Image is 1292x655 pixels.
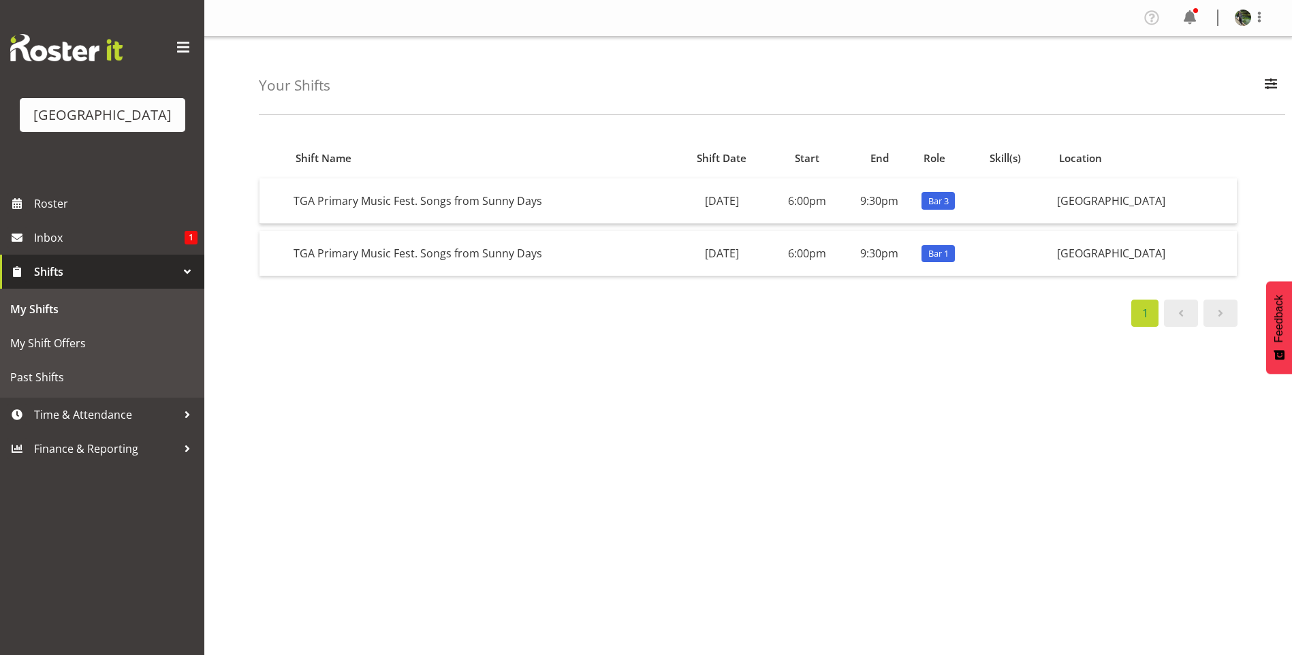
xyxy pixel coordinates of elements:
[288,178,674,224] td: TGA Primary Music Fest. Songs from Sunny Days
[843,178,916,224] td: 9:30pm
[770,231,843,276] td: 6:00pm
[34,404,177,425] span: Time & Attendance
[770,178,843,224] td: 6:00pm
[3,326,201,360] a: My Shift Offers
[1052,178,1237,224] td: [GEOGRAPHIC_DATA]
[990,150,1021,166] span: Skill(s)
[3,292,201,326] a: My Shifts
[10,34,123,61] img: Rosterit website logo
[795,150,819,166] span: Start
[1257,71,1285,101] button: Filter Employees
[697,150,746,166] span: Shift Date
[296,150,351,166] span: Shift Name
[674,178,770,224] td: [DATE]
[1266,281,1292,374] button: Feedback - Show survey
[34,261,177,282] span: Shifts
[674,231,770,276] td: [DATE]
[33,105,172,125] div: [GEOGRAPHIC_DATA]
[259,78,330,93] h4: Your Shifts
[1273,295,1285,342] span: Feedback
[1052,231,1237,276] td: [GEOGRAPHIC_DATA]
[34,193,198,214] span: Roster
[1235,10,1251,26] img: renee-hewittc44e905c050b5abf42b966e9eee8c321.png
[10,299,194,319] span: My Shifts
[3,360,201,394] a: Past Shifts
[10,333,194,353] span: My Shift Offers
[10,367,194,387] span: Past Shifts
[928,195,949,208] span: Bar 3
[843,231,916,276] td: 9:30pm
[34,438,177,459] span: Finance & Reporting
[1059,150,1102,166] span: Location
[185,231,198,244] span: 1
[928,247,949,260] span: Bar 1
[288,231,674,276] td: TGA Primary Music Fest. Songs from Sunny Days
[870,150,889,166] span: End
[924,150,945,166] span: Role
[34,227,185,248] span: Inbox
